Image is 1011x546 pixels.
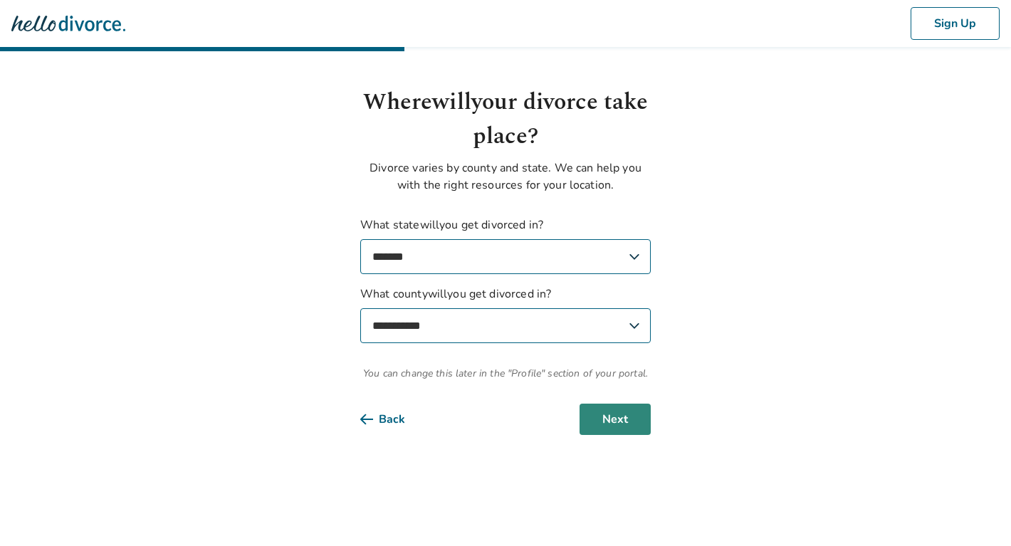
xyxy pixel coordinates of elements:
[360,159,651,194] p: Divorce varies by county and state. We can help you with the right resources for your location.
[360,285,651,343] label: What county will you get divorced in?
[940,478,1011,546] iframe: Chat Widget
[360,404,428,435] button: Back
[11,9,125,38] img: Hello Divorce Logo
[360,308,651,343] select: What countywillyou get divorced in?
[360,85,651,154] h1: Where will your divorce take place?
[360,239,651,274] select: What statewillyou get divorced in?
[911,7,1000,40] button: Sign Up
[360,216,651,274] label: What state will you get divorced in?
[580,404,651,435] button: Next
[360,366,651,381] span: You can change this later in the "Profile" section of your portal.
